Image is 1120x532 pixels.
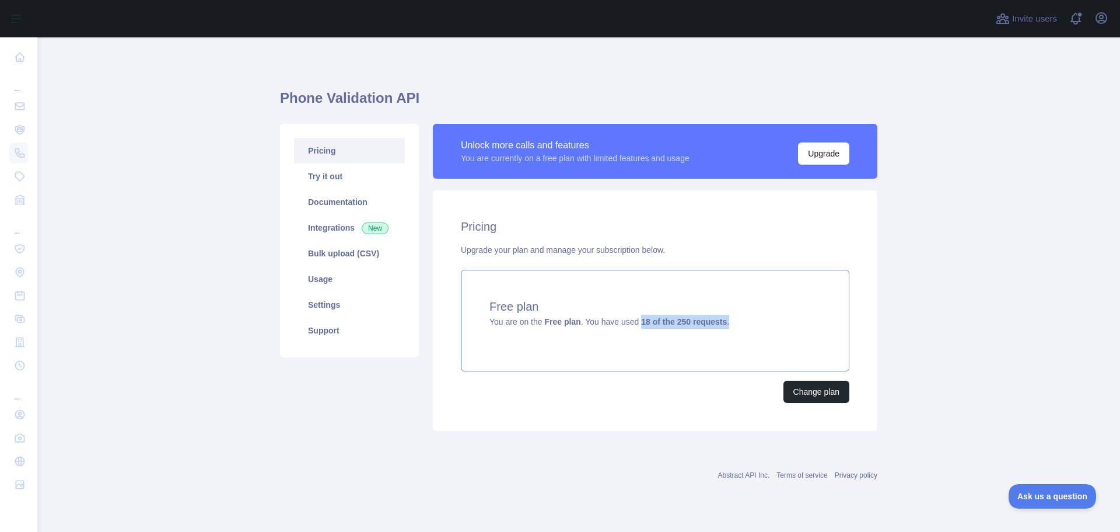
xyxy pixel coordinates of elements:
[362,222,388,234] span: New
[9,70,28,93] div: ...
[718,471,770,479] a: Abstract API Inc.
[294,215,405,241] a: Integrations New
[1009,484,1097,509] iframe: Toggle Customer Support
[9,213,28,236] div: ...
[294,164,405,189] a: Try it out
[294,292,405,318] a: Settings
[294,241,405,266] a: Bulk upload (CSV)
[461,138,689,152] div: Unlock more calls and features
[489,317,729,326] span: You are on the . You have used .
[461,244,849,256] div: Upgrade your plan and manage your subscription below.
[835,471,877,479] a: Privacy policy
[294,266,405,292] a: Usage
[294,318,405,343] a: Support
[798,142,849,165] button: Upgrade
[461,218,849,235] h2: Pricing
[993,9,1059,28] button: Invite users
[641,317,727,326] strong: 18 of the 250 requests
[294,138,405,164] a: Pricing
[461,152,689,164] div: You are currently on a free plan with limited features and usage
[294,189,405,215] a: Documentation
[489,298,821,315] h4: Free plan
[1012,12,1057,26] span: Invite users
[9,378,28,402] div: ...
[783,381,849,403] button: Change plan
[776,471,827,479] a: Terms of service
[544,317,580,326] strong: Free plan
[280,89,877,117] h1: Phone Validation API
